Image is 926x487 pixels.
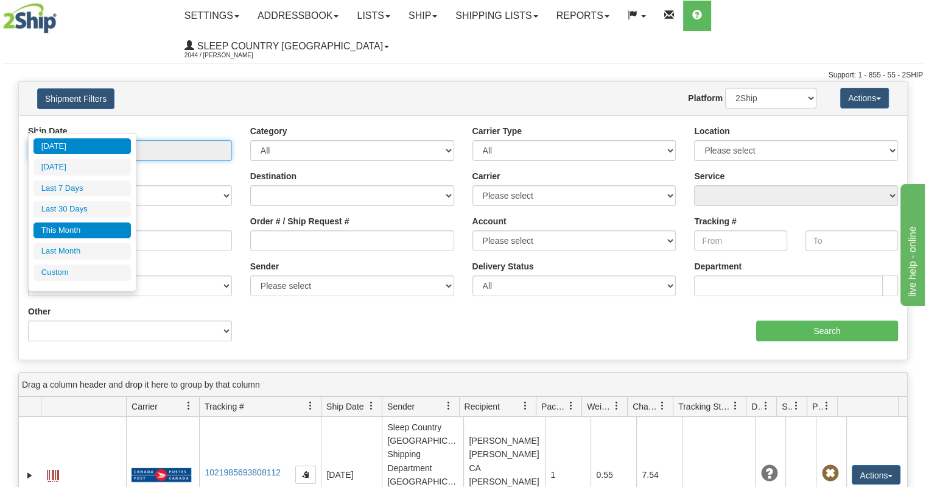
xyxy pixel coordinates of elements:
div: grid grouping header [19,373,907,397]
label: Tracking # [694,215,736,227]
span: Tracking Status [678,400,731,413]
span: Carrier [132,400,158,413]
span: Tracking # [205,400,244,413]
label: Order # / Ship Request # [250,215,349,227]
li: This Month [33,222,131,239]
div: live help - online [9,7,113,22]
span: Delivery Status [751,400,762,413]
li: [DATE] [33,159,131,176]
a: Shipment Issues filter column settings [786,396,807,416]
span: Pickup Not Assigned [821,465,838,482]
a: Ship [399,1,446,31]
a: Pickup Status filter column settings [816,396,837,416]
input: From [694,230,787,251]
label: Other [28,305,51,318]
span: Weight [587,400,612,413]
img: 20 - Canada Post [132,467,191,483]
label: Destination [250,170,296,182]
label: Carrier Type [472,125,522,137]
a: Charge filter column settings [652,396,673,416]
label: Platform [688,92,723,104]
input: Search [756,321,898,341]
input: To [805,230,898,251]
a: Settings [175,1,248,31]
span: Unknown [760,465,777,482]
a: Ship Date filter column settings [361,396,382,416]
span: Recipient [465,400,500,413]
a: Sleep Country [GEOGRAPHIC_DATA] 2044 / [PERSON_NAME] [175,31,398,62]
a: Carrier filter column settings [178,396,199,416]
label: Service [694,170,724,182]
label: Delivery Status [472,260,534,272]
button: Shipment Filters [37,88,114,109]
a: Weight filter column settings [606,396,627,416]
li: Last 7 Days [33,180,131,197]
span: Sender [387,400,415,413]
li: Last Month [33,243,131,260]
span: 2044 / [PERSON_NAME] [184,49,276,62]
a: Tracking Status filter column settings [725,396,746,416]
a: Expand [24,469,36,482]
a: Lists [348,1,399,31]
a: Reports [547,1,619,31]
label: Carrier [472,170,500,182]
span: Ship Date [326,400,363,413]
li: Last 30 Days [33,201,131,218]
a: Packages filter column settings [561,396,581,416]
span: Charge [633,400,658,413]
span: Shipment Issues [782,400,792,413]
button: Actions [852,465,900,485]
label: Account [472,215,507,227]
label: Sender [250,260,279,272]
a: Shipping lists [446,1,547,31]
button: Actions [840,88,889,108]
label: Location [694,125,729,137]
button: Copy to clipboard [295,466,316,484]
a: 1021985693808112 [205,467,281,477]
li: [DATE] [33,138,131,155]
img: logo2044.jpg [3,3,57,34]
a: Addressbook [248,1,348,31]
label: Department [694,260,742,272]
a: Sender filter column settings [438,396,459,416]
span: Pickup Status [812,400,823,413]
a: Delivery Status filter column settings [756,396,776,416]
a: Tracking # filter column settings [300,396,321,416]
a: Recipient filter column settings [515,396,536,416]
a: Label [47,464,59,484]
div: Support: 1 - 855 - 55 - 2SHIP [3,70,923,80]
span: Sleep Country [GEOGRAPHIC_DATA] [194,41,383,51]
li: Custom [33,265,131,281]
label: Ship Date [28,125,68,137]
iframe: chat widget [898,181,925,305]
span: Packages [541,400,567,413]
label: Category [250,125,287,137]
